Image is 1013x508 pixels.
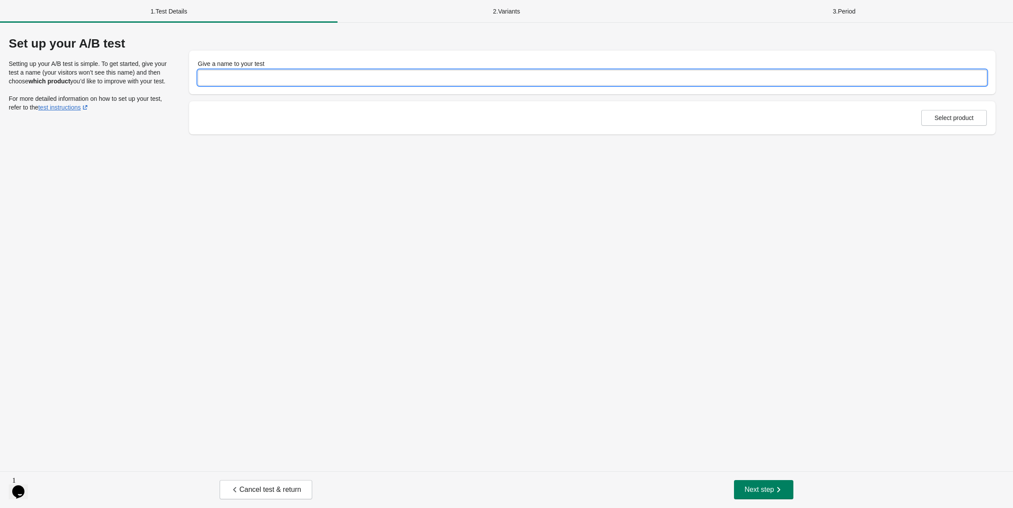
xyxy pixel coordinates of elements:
[231,485,301,494] span: Cancel test & return
[921,110,987,126] button: Select product
[38,104,90,111] a: test instructions
[9,59,172,86] p: Setting up your A/B test is simple. To get started, give your test a name (your visitors won’t se...
[9,94,172,112] p: For more detailed information on how to set up your test, refer to the
[9,37,172,51] div: Set up your A/B test
[220,480,312,499] button: Cancel test & return
[198,59,265,68] label: Give a name to your test
[744,485,783,494] span: Next step
[934,114,974,121] span: Select product
[28,78,70,85] strong: which product
[9,473,37,499] iframe: chat widget
[734,480,793,499] button: Next step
